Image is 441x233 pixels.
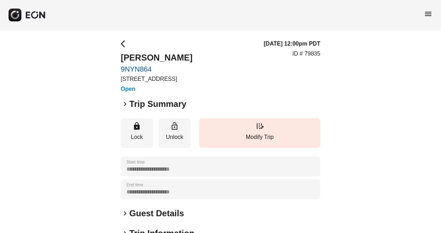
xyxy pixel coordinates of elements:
[424,10,432,18] span: menu
[121,75,192,83] p: [STREET_ADDRESS]
[133,122,141,130] span: lock
[255,122,264,130] span: edit_road
[121,209,129,218] span: keyboard_arrow_right
[159,118,191,148] button: Unlock
[129,98,186,110] h2: Trip Summary
[203,133,317,141] p: Modify Trip
[199,118,320,148] button: Modify Trip
[121,100,129,108] span: keyboard_arrow_right
[121,85,192,93] h3: Open
[121,65,192,73] a: 9NYN864
[129,208,184,219] h2: Guest Details
[264,40,320,48] h3: [DATE] 12:00pm PDT
[162,133,187,141] p: Unlock
[121,40,129,48] span: arrow_back_ios
[170,122,179,130] span: lock_open
[121,118,153,148] button: Lock
[121,52,192,63] h2: [PERSON_NAME]
[124,133,149,141] p: Lock
[292,50,320,58] p: ID # 79835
